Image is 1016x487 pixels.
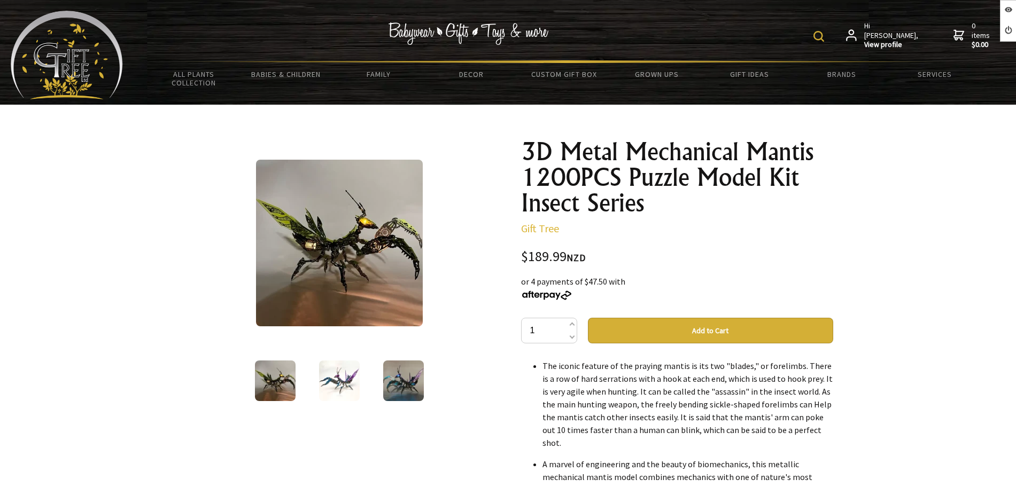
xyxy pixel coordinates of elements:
span: NZD [567,252,586,264]
a: Custom Gift Box [518,63,610,85]
a: Gift Tree [521,222,559,235]
a: Decor [425,63,517,85]
img: Babyware - Gifts - Toys and more... [11,11,123,99]
img: product search [813,31,824,42]
a: Brands [796,63,888,85]
h1: 3D Metal Mechanical Mantis 1200PCS Puzzle Model Kit Insect Series [521,139,833,216]
img: 3D Metal Mechanical Mantis 1200PCS Puzzle Model Kit Insect Series [319,360,360,401]
img: 3D Metal Mechanical Mantis 1200PCS Puzzle Model Kit Insect Series [383,360,424,401]
a: All Plants Collection [148,63,240,94]
a: Grown Ups [610,63,703,85]
div: or 4 payments of $47.50 with [521,275,833,301]
a: 0 items$0.00 [953,21,992,50]
img: 3D Metal Mechanical Mantis 1200PCS Puzzle Model Kit Insect Series [256,160,423,326]
div: $189.99 [521,250,833,264]
img: 3D Metal Mechanical Mantis 1200PCS Puzzle Model Kit Insect Series [255,360,296,401]
img: Afterpay [521,290,572,300]
a: Babies & Children [240,63,332,85]
span: Hi [PERSON_NAME], [864,21,919,50]
a: Hi [PERSON_NAME],View profile [846,21,919,50]
a: Gift Ideas [703,63,795,85]
strong: $0.00 [972,40,992,50]
a: Services [888,63,981,85]
button: Add to Cart [588,318,833,343]
strong: View profile [864,40,919,50]
a: Family [332,63,425,85]
img: Babywear - Gifts - Toys & more [388,22,548,45]
li: The iconic feature of the praying mantis is its two "blades," or forelimbs. There is a row of har... [542,359,833,449]
span: 0 items [972,21,992,50]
